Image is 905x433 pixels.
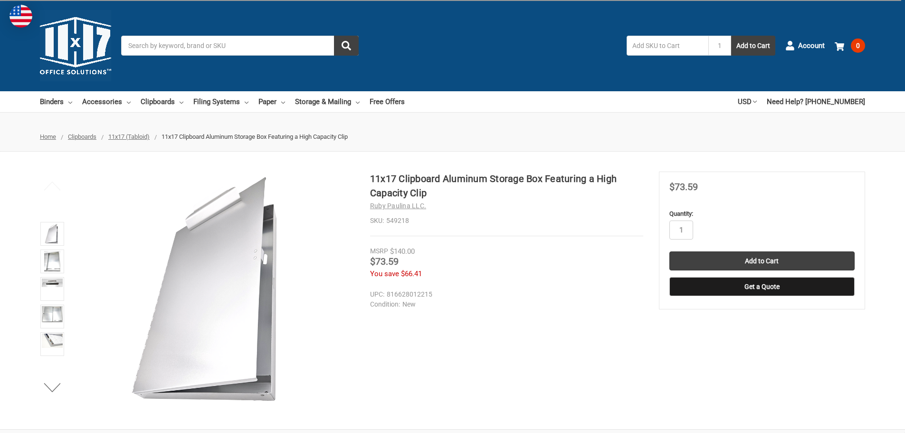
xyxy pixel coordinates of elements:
[627,36,708,56] input: Add SKU to Cart
[370,269,399,278] span: You save
[370,246,388,256] div: MSRP
[669,209,855,219] label: Quantity:
[141,91,183,112] a: Clipboards
[798,40,825,51] span: Account
[193,91,248,112] a: Filing Systems
[38,378,67,397] button: Next
[785,33,825,58] a: Account
[10,5,32,28] img: duty and tax information for United States
[40,10,111,81] img: 11x17.com
[669,251,855,270] input: Add to Cart
[40,91,72,112] a: Binders
[370,289,384,299] dt: UPC:
[370,216,384,226] dt: SKU:
[669,181,698,192] span: $73.59
[370,299,639,309] dd: New
[370,299,400,309] dt: Condition:
[42,279,63,287] img: 11x17 Clipboard Aluminum Storage Box Featuring a High Capacity Clip
[370,172,643,200] h1: 11x17 Clipboard Aluminum Storage Box Featuring a High Capacity Clip
[390,247,415,256] span: $140.00
[82,91,131,112] a: Accessories
[42,334,63,348] img: 11x17 Clipboard Aluminum Storage Box Featuring a High Capacity Clip
[738,91,757,112] a: USD
[68,133,96,140] a: Clipboards
[767,91,865,112] a: Need Help? [PHONE_NUMBER]
[731,36,775,56] button: Add to Cart
[42,306,63,322] img: 11x17 Clipboard Aluminum Storage Box Featuring a High Capacity Clip
[835,33,865,58] a: 0
[370,289,639,299] dd: 816628012215
[851,38,865,53] span: 0
[401,269,422,278] span: $66.41
[45,223,59,244] img: 11x17 Clipboard Aluminum Storage Box Featuring a High Capacity Clip
[669,277,855,296] button: Get a Quote
[108,133,150,140] a: 11x17 (Tabloid)
[40,133,56,140] a: Home
[162,133,348,140] span: 11x17 Clipboard Aluminum Storage Box Featuring a High Capacity Clip
[258,91,285,112] a: Paper
[370,202,426,210] a: Ruby Paulina LLC.
[370,256,399,267] span: $73.59
[44,251,60,272] img: 11x17 Clipboard Aluminum Storage Box Featuring a High Capacity Clip
[38,176,67,195] button: Previous
[95,172,332,409] img: 11x17 Clipboard Aluminum Storage Box Featuring a High Capacity Clip
[370,216,643,226] dd: 549218
[121,36,359,56] input: Search by keyword, brand or SKU
[295,91,360,112] a: Storage & Mailing
[370,91,405,112] a: Free Offers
